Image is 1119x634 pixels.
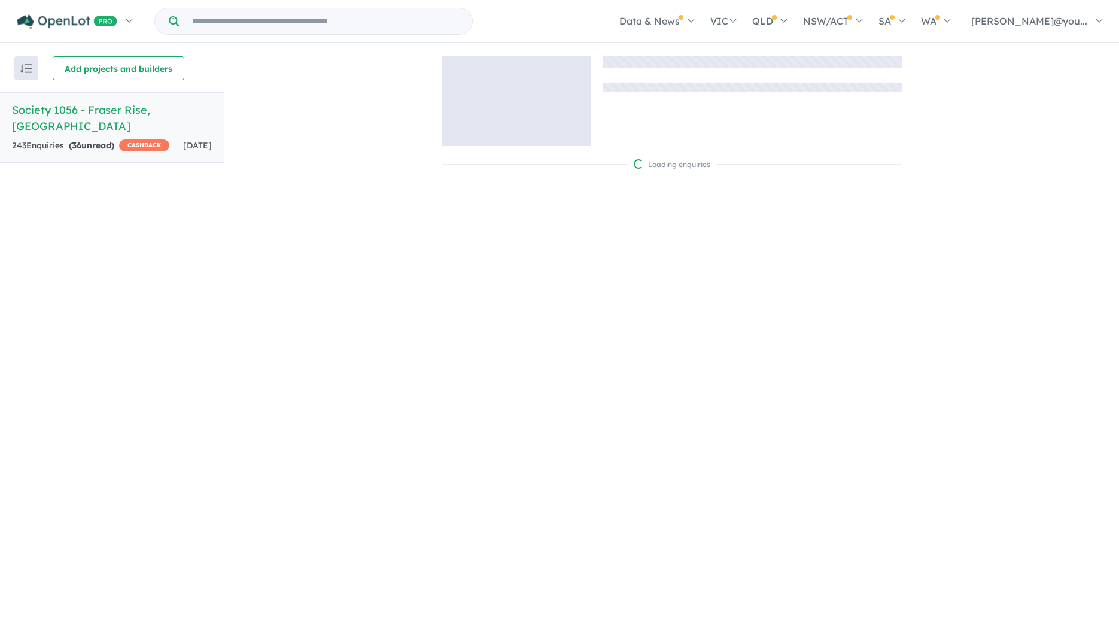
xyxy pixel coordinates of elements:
[181,8,470,34] input: Try estate name, suburb, builder or developer
[183,140,212,151] span: [DATE]
[971,15,1087,27] span: [PERSON_NAME]@you...
[72,140,81,151] span: 36
[53,56,184,80] button: Add projects and builders
[119,139,169,151] span: CASHBACK
[634,159,710,171] div: Loading enquiries
[12,139,169,153] div: 243 Enquir ies
[12,102,212,134] h5: Society 1056 - Fraser Rise , [GEOGRAPHIC_DATA]
[17,14,117,29] img: Openlot PRO Logo White
[69,140,114,151] strong: ( unread)
[20,64,32,73] img: sort.svg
